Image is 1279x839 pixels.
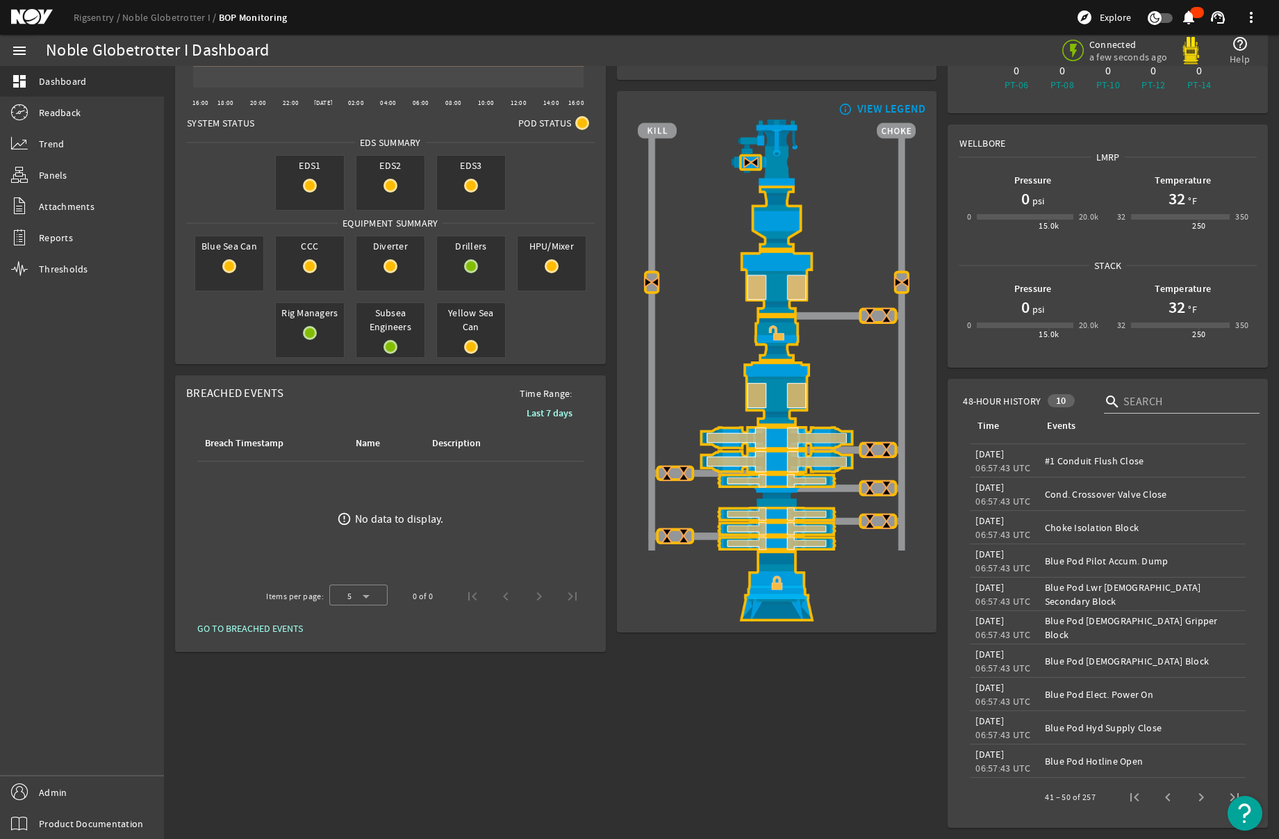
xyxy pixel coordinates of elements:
[1079,210,1099,224] div: 20.0k
[568,99,584,107] text: 16:00
[638,120,916,186] img: RiserAdapter.png
[975,748,1004,760] legacy-datetime-component: [DATE]
[638,473,916,488] img: PipeRamOpenBlock.png
[195,236,263,256] span: Blue Sea Can
[878,307,895,324] img: ValveCloseBlock.png
[39,231,73,245] span: Reports
[1155,282,1211,295] b: Temperature
[515,400,584,425] button: Last 7 days
[975,462,1030,474] legacy-datetime-component: 06:57:43 UTC
[509,386,584,400] span: Time Range:
[975,614,1004,627] legacy-datetime-component: [DATE]
[1177,37,1205,65] img: Yellowpod.svg
[638,521,916,536] img: PipeRamOpenBlock.png
[1185,781,1218,814] button: Next page
[1230,52,1250,66] span: Help
[518,236,586,256] span: HPU/Mixer
[1104,393,1121,410] i: search
[643,275,660,291] img: Valve2CloseBlock.png
[1042,64,1082,78] div: 0
[638,361,916,425] img: LowerAnnularOpenBlock.png
[948,125,1267,150] div: Wellbore
[638,536,916,551] img: PipeRamOpenBlock.png
[276,303,344,323] span: Rig Managers
[1076,9,1093,26] mat-icon: explore
[430,436,523,451] div: Description
[527,407,572,420] b: Last 7 days
[1045,487,1240,501] div: Cond. Crossover Valve Close
[1045,580,1240,608] div: Blue Pod Lwr [DEMOGRAPHIC_DATA] Secondary Block
[861,441,878,458] img: ValveCloseBlock.png
[1091,150,1125,164] span: LMRP
[975,648,1004,660] legacy-datetime-component: [DATE]
[659,465,675,482] img: ValveCloseBlock.png
[380,99,396,107] text: 04:00
[967,210,971,224] div: 0
[1117,318,1126,332] div: 32
[1210,9,1226,26] mat-icon: support_agent
[355,136,426,149] span: EDS SUMMARY
[276,156,344,175] span: EDS1
[1118,781,1151,814] button: First page
[39,137,64,151] span: Trend
[857,102,926,116] div: VIEW LEGEND
[963,394,1041,408] span: 48-Hour History
[39,262,88,276] span: Thresholds
[39,74,86,88] span: Dashboard
[186,616,314,641] button: GO TO BREACHED EVENTS
[975,481,1004,494] legacy-datetime-component: [DATE]
[39,817,143,831] span: Product Documentation
[1218,781,1251,814] button: Last page
[893,275,910,291] img: Valve2CloseBlock.png
[1180,9,1197,26] mat-icon: notifications
[122,11,219,24] a: Noble Globetrotter I
[39,106,81,120] span: Readback
[518,116,572,130] span: Pod Status
[975,762,1030,774] legacy-datetime-component: 06:57:43 UTC
[478,99,494,107] text: 10:00
[1169,188,1185,210] h1: 32
[878,480,895,496] img: ValveCloseBlock.png
[975,728,1030,741] legacy-datetime-component: 06:57:43 UTC
[39,168,67,182] span: Panels
[739,154,761,171] img: MudBoostValve_Fault.png
[1235,1,1268,34] button: more_vert
[638,250,916,316] img: UpperAnnularOpenBlock.png
[39,785,67,799] span: Admin
[975,562,1030,574] legacy-datetime-component: 06:57:43 UTC
[413,589,433,603] div: 0 of 0
[1071,6,1137,28] button: Explore
[836,104,852,115] mat-icon: info_outline
[1169,296,1185,318] h1: 32
[861,307,878,324] img: ValveCloseBlock.png
[437,156,505,175] span: EDS3
[1045,790,1096,804] div: 41 – 50 of 257
[192,99,208,107] text: 16:00
[337,512,352,526] mat-icon: error_outline
[1079,318,1099,332] div: 20.0k
[1088,78,1128,92] div: PT-10
[511,99,527,107] text: 12:00
[354,436,413,451] div: Name
[1014,174,1052,187] b: Pressure
[1045,521,1240,535] div: Choke Isolation Block
[1042,78,1082,92] div: PT-08
[356,156,424,175] span: EDS2
[878,513,895,530] img: ValveCloseBlock.png
[1045,554,1240,568] div: Blue Pod Pilot Accum. Dump
[1045,654,1240,668] div: Blue Pod [DEMOGRAPHIC_DATA] Block
[1123,393,1248,410] input: Search
[445,99,461,107] text: 08:00
[975,628,1030,641] legacy-datetime-component: 06:57:43 UTC
[1021,296,1030,318] h1: 0
[638,488,916,506] img: BopBodyShearBottom.png
[861,480,878,496] img: ValveCloseBlock.png
[1089,259,1126,272] span: Stack
[675,465,692,482] img: ValveCloseBlock.png
[975,695,1030,708] legacy-datetime-component: 06:57:43 UTC
[39,199,94,213] span: Attachments
[205,436,283,451] div: Breach Timestamp
[266,589,324,603] div: Items per page:
[432,436,481,451] div: Description
[975,681,1004,694] legacy-datetime-component: [DATE]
